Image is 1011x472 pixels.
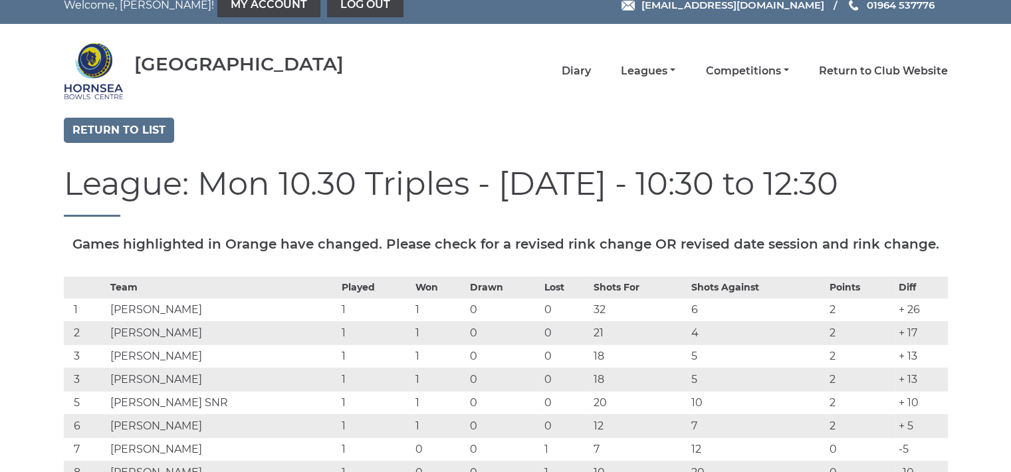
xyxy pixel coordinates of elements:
td: + 5 [895,414,947,437]
td: [PERSON_NAME] [107,437,338,461]
td: 1 [412,368,467,391]
td: 0 [467,321,541,344]
td: 0 [540,298,590,321]
td: 1 [338,321,412,344]
th: Diff [895,277,947,298]
td: 0 [467,344,541,368]
img: Email [621,1,635,11]
td: [PERSON_NAME] [107,344,338,368]
td: 5 [688,368,826,391]
th: Drawn [467,277,541,298]
td: 20 [590,391,688,414]
td: 6 [64,414,107,437]
td: 1 [338,344,412,368]
a: Leagues [621,64,675,78]
td: [PERSON_NAME] [107,321,338,344]
img: Hornsea Bowls Centre [64,41,124,101]
td: 0 [467,414,541,437]
td: 3 [64,344,107,368]
div: [GEOGRAPHIC_DATA] [134,54,344,74]
td: 0 [467,298,541,321]
td: 3 [64,368,107,391]
td: [PERSON_NAME] [107,368,338,391]
td: 2 [826,414,895,437]
td: 0 [467,391,541,414]
td: 7 [590,437,688,461]
td: 1 [338,437,412,461]
a: Competitions [705,64,788,78]
td: 7 [64,437,107,461]
td: 1 [338,414,412,437]
td: 6 [688,298,826,321]
td: 2 [826,391,895,414]
td: 4 [688,321,826,344]
th: Won [412,277,467,298]
th: Played [338,277,412,298]
td: 0 [540,344,590,368]
th: Team [107,277,338,298]
td: 0 [467,437,541,461]
td: 10 [688,391,826,414]
td: 1 [64,298,107,321]
th: Shots Against [688,277,826,298]
td: 0 [412,437,467,461]
td: 1 [338,368,412,391]
th: Shots For [590,277,688,298]
td: 1 [412,298,467,321]
td: -5 [895,437,947,461]
td: 1 [412,321,467,344]
td: 1 [540,437,590,461]
td: 32 [590,298,688,321]
td: 1 [412,391,467,414]
td: 1 [412,344,467,368]
td: 0 [467,368,541,391]
td: [PERSON_NAME] [107,298,338,321]
td: 2 [826,344,895,368]
td: 2 [826,321,895,344]
td: 1 [412,414,467,437]
td: [PERSON_NAME] [107,414,338,437]
a: Diary [562,64,591,78]
th: Points [826,277,895,298]
td: 0 [826,437,895,461]
td: [PERSON_NAME] SNR [107,391,338,414]
td: 18 [590,368,688,391]
td: 1 [338,298,412,321]
td: 0 [540,391,590,414]
td: 21 [590,321,688,344]
a: Return to Club Website [819,64,948,78]
td: 0 [540,321,590,344]
td: + 26 [895,298,947,321]
td: 5 [688,344,826,368]
td: 2 [64,321,107,344]
td: 0 [540,368,590,391]
td: + 13 [895,368,947,391]
td: 7 [688,414,826,437]
td: + 10 [895,391,947,414]
td: + 13 [895,344,947,368]
th: Lost [540,277,590,298]
h1: League: Mon 10.30 Triples - [DATE] - 10:30 to 12:30 [64,166,948,217]
td: 2 [826,368,895,391]
td: 1 [338,391,412,414]
td: 2 [826,298,895,321]
a: Return to list [64,118,174,143]
td: 18 [590,344,688,368]
td: 5 [64,391,107,414]
td: 12 [590,414,688,437]
td: 12 [688,437,826,461]
td: 0 [540,414,590,437]
td: + 17 [895,321,947,344]
h5: Games highlighted in Orange have changed. Please check for a revised rink change OR revised date ... [64,237,948,251]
